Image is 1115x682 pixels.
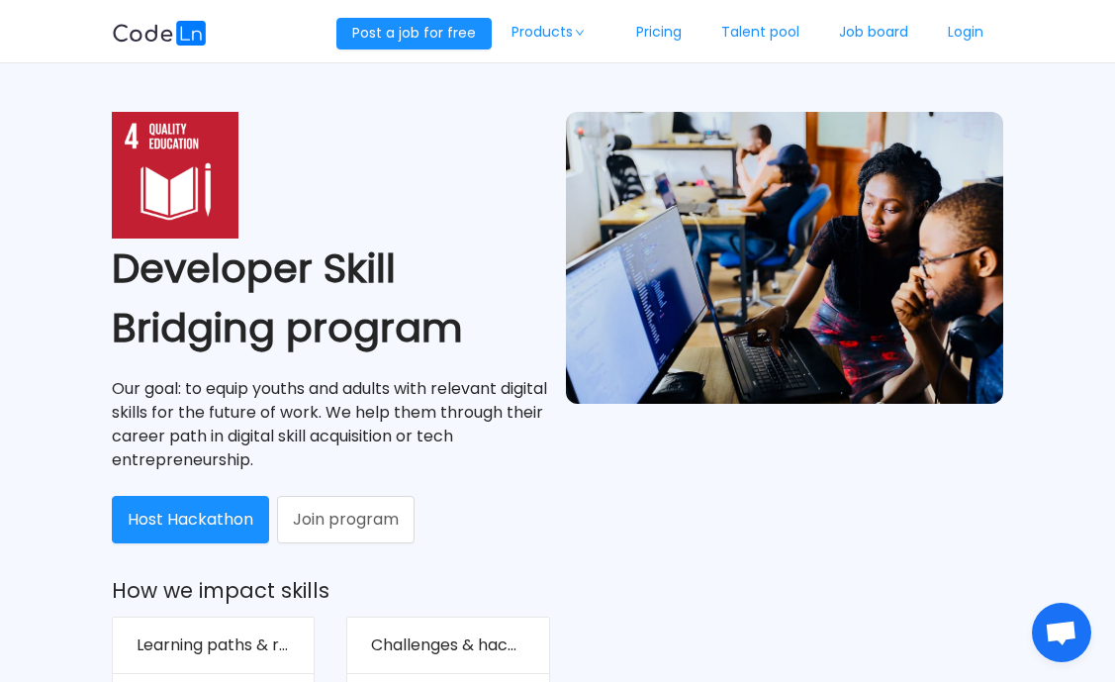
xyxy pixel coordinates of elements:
a: Post a job for free [336,23,492,43]
h4: Our goal: to equip youths and adults with relevant digital skills for the future of work. We help... [112,377,550,472]
button: Join program [277,496,415,543]
button: Host Hackathon [112,496,269,543]
div: Challenges & hackathons [371,618,524,673]
img: logobg.f302741d.svg [112,21,207,46]
img: example [566,112,1004,404]
img: sdg4.54fab2e2.png [112,112,238,239]
div: Learning paths & resources [137,618,290,673]
div: Open chat [1032,603,1091,662]
i: icon: down [574,28,586,38]
h2: How we impact skills [112,575,550,607]
button: Post a job for free [336,18,492,49]
h1: Developer Skill Bridging program [112,239,550,357]
a: Host Hackathon [112,510,269,530]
